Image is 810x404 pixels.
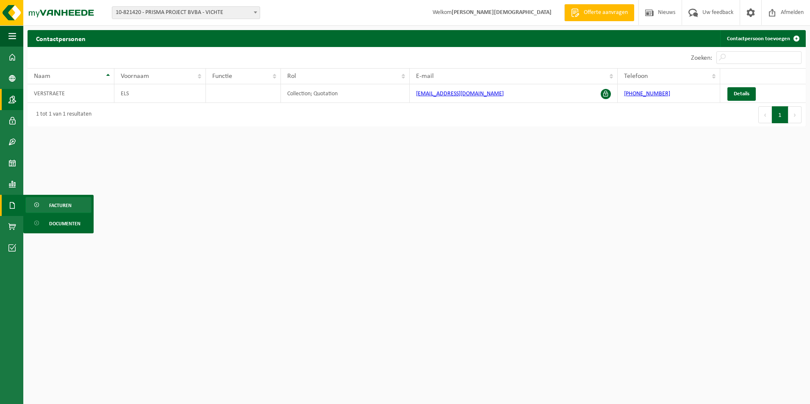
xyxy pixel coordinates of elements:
[49,216,80,232] span: Documenten
[691,55,712,61] label: Zoeken:
[112,7,260,19] span: 10-821420 - PRISMA PROJECT BVBA - VICHTE
[624,91,670,97] a: [PHONE_NUMBER]
[624,73,648,80] span: Telefoon
[121,73,149,80] span: Voornaam
[281,84,410,103] td: Collection; Quotation
[114,84,206,103] td: ELS
[788,106,802,123] button: Next
[734,91,749,97] span: Details
[582,8,630,17] span: Offerte aanvragen
[727,87,756,101] a: Details
[25,215,92,231] a: Documenten
[452,9,552,16] strong: [PERSON_NAME][DEMOGRAPHIC_DATA]
[49,197,72,213] span: Facturen
[772,106,788,123] button: 1
[34,73,50,80] span: Naam
[212,73,232,80] span: Functie
[564,4,634,21] a: Offerte aanvragen
[416,73,434,80] span: E-mail
[25,197,92,213] a: Facturen
[758,106,772,123] button: Previous
[287,73,296,80] span: Rol
[28,30,94,47] h2: Contactpersonen
[720,30,805,47] a: Contactpersoon toevoegen
[32,107,92,122] div: 1 tot 1 van 1 resultaten
[28,84,114,103] td: VERSTRAETE
[416,91,504,97] a: [EMAIL_ADDRESS][DOMAIN_NAME]
[112,6,260,19] span: 10-821420 - PRISMA PROJECT BVBA - VICHTE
